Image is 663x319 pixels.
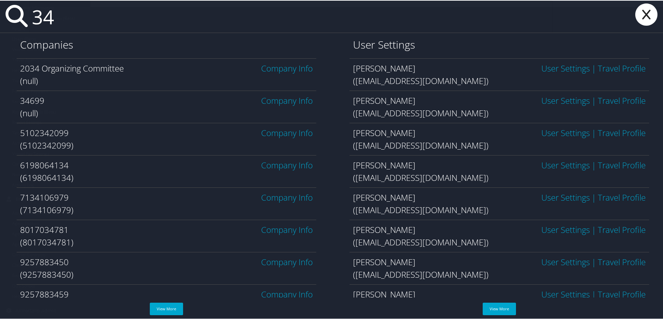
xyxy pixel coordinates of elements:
[353,74,646,86] div: ([EMAIL_ADDRESS][DOMAIN_NAME])
[261,126,313,138] a: Company Info
[353,138,646,151] div: ([EMAIL_ADDRESS][DOMAIN_NAME])
[590,288,598,299] span: |
[541,126,590,138] a: User Settings
[20,126,69,138] span: 5102342099
[150,302,183,314] a: View More
[20,191,69,202] span: 7134106979
[483,302,516,314] a: View More
[590,62,598,73] span: |
[353,191,415,202] span: [PERSON_NAME]
[353,268,646,280] div: ([EMAIL_ADDRESS][DOMAIN_NAME])
[541,191,590,202] a: User Settings
[541,223,590,235] a: User Settings
[353,203,646,216] div: ([EMAIL_ADDRESS][DOMAIN_NAME])
[20,235,313,248] div: (8017034781)
[541,159,590,170] a: User Settings
[20,171,313,183] div: (6198064134)
[598,191,646,202] a: View OBT Profile
[590,191,598,202] span: |
[261,94,313,106] a: Company Info
[20,255,69,267] span: 9257883450
[590,159,598,170] span: |
[261,288,313,299] a: Company Info
[20,94,313,106] div: 34699
[541,62,590,73] a: User Settings
[353,223,415,235] span: [PERSON_NAME]
[353,106,646,119] div: ([EMAIL_ADDRESS][DOMAIN_NAME])
[20,288,69,299] span: 9257883459
[20,37,313,51] h1: Companies
[598,62,646,73] a: View OBT Profile
[598,255,646,267] a: View OBT Profile
[590,126,598,138] span: |
[20,74,313,86] div: (null)
[20,223,69,235] span: 8017034781
[598,159,646,170] a: View OBT Profile
[261,255,313,267] a: Company Info
[541,94,590,106] a: User Settings
[261,191,313,202] a: Company Info
[353,37,646,51] h1: User Settings
[20,268,313,280] div: (9257883450)
[598,288,646,299] a: View OBT Profile
[353,126,415,138] span: [PERSON_NAME]
[590,255,598,267] span: |
[598,126,646,138] a: View OBT Profile
[598,94,646,106] a: View OBT Profile
[353,159,415,170] span: [PERSON_NAME]
[590,223,598,235] span: |
[20,203,313,216] div: (7134106979)
[353,255,415,267] span: [PERSON_NAME]
[353,171,646,183] div: ([EMAIL_ADDRESS][DOMAIN_NAME])
[20,61,313,74] div: 2034 Organizing Committee
[353,288,415,299] span: [PERSON_NAME]
[261,223,313,235] a: Company Info
[20,138,313,151] div: (5102342099)
[598,223,646,235] a: View OBT Profile
[20,159,69,170] span: 6198064134
[353,62,415,73] span: [PERSON_NAME]
[261,62,313,73] a: Company Info
[20,106,313,119] div: (null)
[261,159,313,170] a: Company Info
[353,94,415,106] span: [PERSON_NAME]
[353,235,646,248] div: ([EMAIL_ADDRESS][DOMAIN_NAME])
[541,255,590,267] a: User Settings
[541,288,590,299] a: User Settings
[590,94,598,106] span: |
